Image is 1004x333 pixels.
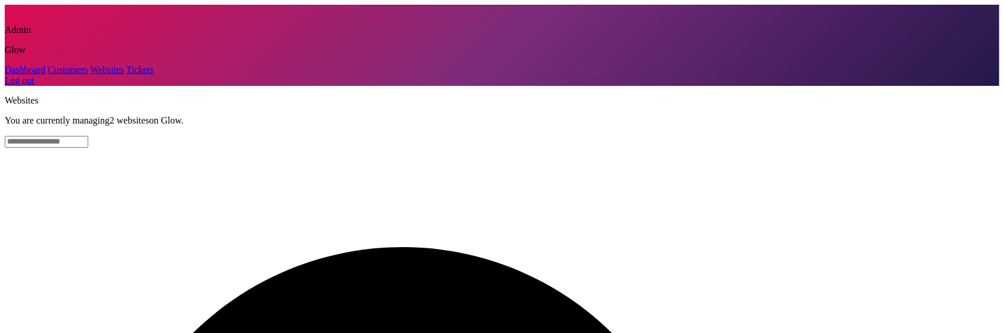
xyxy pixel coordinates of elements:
p: You are currently managing on Glow. [5,115,999,126]
a: Tickets [126,65,154,75]
a: Websites [90,65,124,75]
a: Customers [48,65,88,75]
a: Log out [5,75,34,85]
p: Admin [5,25,999,35]
a: Dashboard [5,65,45,75]
p: Glow [5,45,999,55]
p: Websites [5,95,999,106]
span: 2 website [109,115,149,125]
span: s [145,115,149,125]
